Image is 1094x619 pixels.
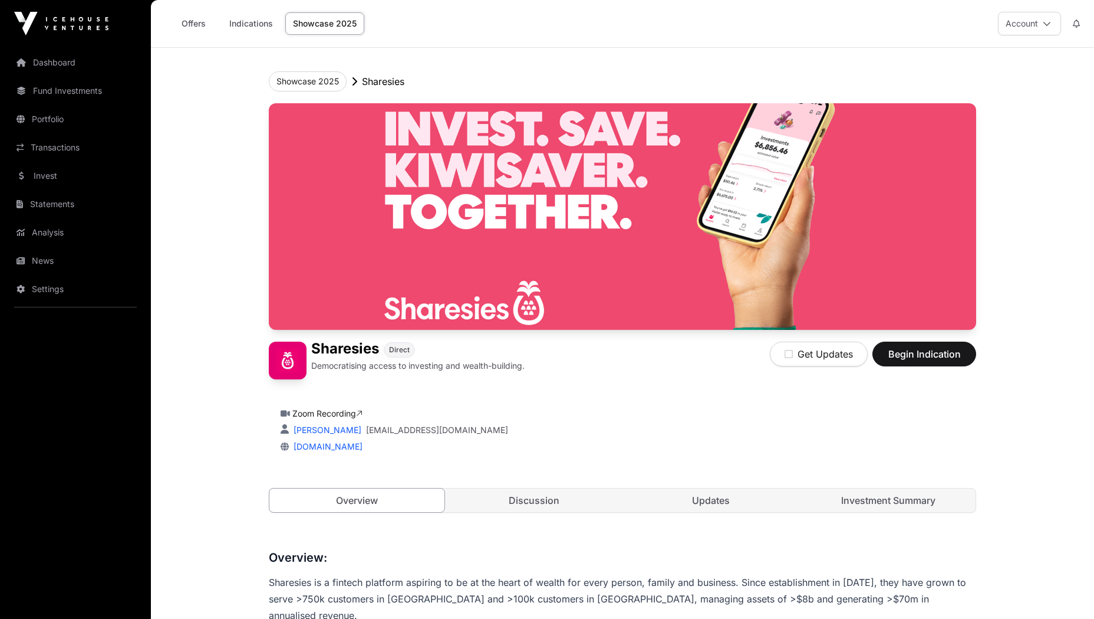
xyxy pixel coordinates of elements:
[389,345,410,355] span: Direct
[222,12,281,35] a: Indications
[887,347,961,361] span: Begin Indication
[770,342,868,366] button: Get Updates
[269,103,976,330] img: Sharesies
[362,74,404,89] p: Sharesies
[14,12,108,35] img: Icehouse Ventures Logo
[872,342,976,366] button: Begin Indication
[366,424,508,436] a: [EMAIL_ADDRESS][DOMAIN_NAME]
[269,71,347,91] button: Showcase 2025
[9,276,141,302] a: Settings
[1035,562,1094,619] iframe: Chat Widget
[170,12,217,35] a: Offers
[9,106,141,132] a: Portfolio
[624,489,799,512] a: Updates
[9,220,141,245] a: Analysis
[9,191,141,217] a: Statements
[801,489,976,512] a: Investment Summary
[311,342,379,358] h1: Sharesies
[9,78,141,104] a: Fund Investments
[291,425,361,435] a: [PERSON_NAME]
[9,248,141,274] a: News
[285,12,364,35] a: Showcase 2025
[269,548,976,567] h3: Overview:
[269,488,445,513] a: Overview
[269,342,307,379] img: Sharesies
[9,50,141,76] a: Dashboard
[9,163,141,189] a: Invest
[311,360,525,372] p: Democratising access to investing and wealth-building.
[447,489,622,512] a: Discussion
[269,489,976,512] nav: Tabs
[292,408,363,418] a: Zoom Recording
[998,12,1061,35] button: Account
[289,441,363,451] a: [DOMAIN_NAME]
[9,135,141,161] a: Transactions
[872,353,976,365] a: Begin Indication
